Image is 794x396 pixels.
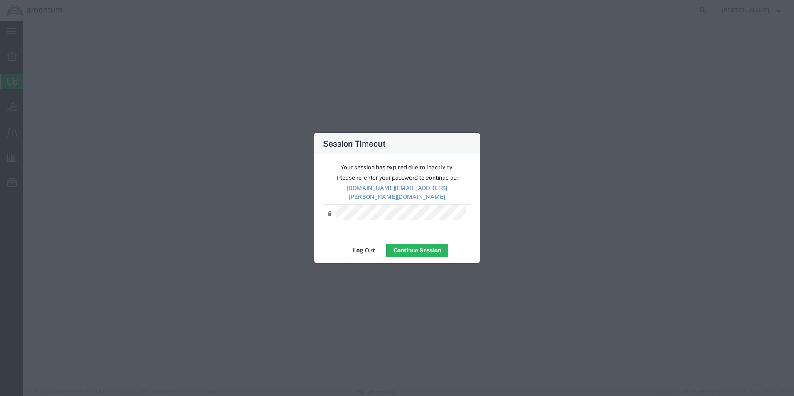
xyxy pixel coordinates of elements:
p: Please re-enter your password to continue as: [323,174,471,182]
p: [DOMAIN_NAME][EMAIL_ADDRESS][PERSON_NAME][DOMAIN_NAME] [323,184,471,201]
button: Continue Session [386,244,448,257]
p: Your session has expired due to inactivity. [323,163,471,172]
h4: Session Timeout [323,137,386,149]
button: Log Out [346,244,382,257]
